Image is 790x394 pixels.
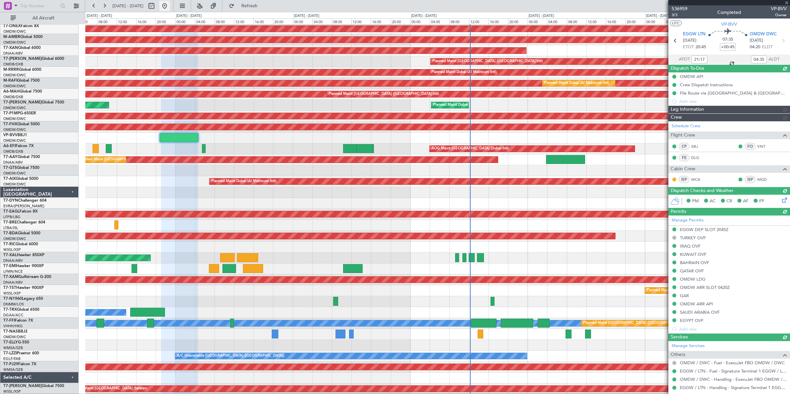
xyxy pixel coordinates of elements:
[3,225,18,230] a: LTBA/ISL
[195,18,215,24] div: 04:00
[156,18,175,24] div: 20:00
[3,210,20,214] span: T7-EAGL
[625,18,645,24] div: 20:00
[3,199,18,203] span: T7-DYN
[3,340,18,344] span: T7-ELLY
[3,171,26,176] a: OMDW/DWC
[69,384,147,394] div: Planned Maint [GEOGRAPHIC_DATA] (Seletar)
[3,149,23,154] a: OMDB/DXB
[3,24,21,28] span: T7-ONEX
[3,253,44,257] a: T7-XALHawker 850XP
[672,12,688,18] span: 3/3
[528,18,547,24] div: 00:00
[3,280,23,285] a: DNAA/ABV
[371,18,390,24] div: 16:00
[3,362,36,366] a: T7-PJ29Falcon 7X
[3,356,20,361] a: EGLF/FAB
[3,335,26,339] a: OMDW/DWC
[3,95,23,99] a: OMDB/DXB
[234,18,254,24] div: 12:00
[3,138,26,143] a: OMDW/DWC
[430,18,449,24] div: 04:00
[97,18,117,24] div: 08:00
[3,40,26,45] a: OMDW/DWC
[683,31,705,38] span: EGGW LTN
[717,9,741,16] div: Completed
[3,73,26,78] a: OMDW/DWC
[3,340,29,344] a: T7-ELLYG-550
[3,384,64,388] a: T7-[PERSON_NAME]Global 7500
[3,166,17,170] span: T7-GTS
[489,18,508,24] div: 16:00
[3,155,40,159] a: T7-AAYGlobal 7500
[3,297,22,301] span: T7-N1960
[3,264,44,268] a: T7-EMIHawker 900XP
[723,36,733,43] span: 07:35
[3,105,26,110] a: OMDW/DWC
[17,16,70,20] span: All Aircraft
[3,122,17,126] span: T7-FHX
[670,20,682,26] button: UTC
[750,37,763,44] span: [DATE]
[3,111,20,115] span: T7-P1MP
[3,133,18,137] span: VP-BVV
[211,177,276,186] div: Planned Maint Dubai (Al Maktoum Intl)
[3,100,42,104] span: T7-[PERSON_NAME]
[3,264,16,268] span: T7-EMI
[3,275,51,279] a: T7-XAMGulfstream G-200
[3,62,23,67] a: OMDB/DXB
[3,242,16,246] span: T7-RIC
[547,18,567,24] div: 04:00
[3,220,17,224] span: T7-BRE
[771,5,787,12] span: VP-BVV
[606,18,625,24] div: 16:00
[529,13,554,19] div: [DATE] - [DATE]
[665,18,684,24] div: 04:00
[3,24,39,28] a: T7-ONEXFalcon 8X
[3,389,21,394] a: WSSL/XSP
[3,215,20,219] a: LFPB/LBG
[750,44,760,51] span: 04:20
[3,204,44,209] a: EVRA/[PERSON_NAME]
[3,308,17,312] span: T7-TRX
[695,44,706,51] span: 20:45
[7,13,72,23] button: All Aircraft
[433,100,498,110] div: Planned Maint Dubai (Al Maktoum Intl)
[3,90,42,94] a: A6-MAHGlobal 7500
[3,253,17,257] span: T7-XAL
[3,177,16,181] span: T7-AIX
[3,242,38,246] a: T7-RICGlobal 6000
[411,13,437,19] div: [DATE] - [DATE]
[583,318,687,328] div: Planned Maint [GEOGRAPHIC_DATA] ([GEOGRAPHIC_DATA])
[3,362,18,366] span: T7-PJ29
[3,57,42,61] span: T7-[PERSON_NAME]
[431,67,496,77] div: Planned Maint Dubai (Al Maktoum Intl)
[3,258,23,263] a: DNAA/ABV
[3,79,17,83] span: M-RAFI
[3,51,23,56] a: DNAA/ABV
[3,247,21,252] a: WSSL/XSP
[3,29,26,34] a: OMDW/DWC
[254,18,273,24] div: 16:00
[679,56,690,63] span: ATOT
[176,13,202,19] div: [DATE] - [DATE]
[112,3,143,9] span: [DATE] - [DATE]
[351,18,371,24] div: 12:00
[3,297,43,301] a: T7-N1960Legacy 650
[646,13,671,19] div: [DATE] - [DATE]
[329,89,439,99] div: Planned Maint [GEOGRAPHIC_DATA] ([GEOGRAPHIC_DATA] Intl)
[20,1,58,11] input: Trip Number
[3,84,26,89] a: OMDW/DWC
[3,330,18,334] span: T7-NAS
[431,144,509,154] div: AOG Maint [GEOGRAPHIC_DATA] (Dubai Intl)
[3,160,23,165] a: DNAA/ABV
[3,68,19,72] span: M-RRRR
[432,57,543,66] div: Planned Maint [GEOGRAPHIC_DATA] ([GEOGRAPHIC_DATA] Intl)
[3,122,40,126] a: T7-FHXGlobal 5000
[3,166,39,170] a: T7-GTSGlobal 7500
[3,275,19,279] span: T7-XAM
[3,127,26,132] a: OMDW/DWC
[3,35,20,39] span: M-AMBR
[3,291,21,296] a: WSSL/XSP
[672,5,688,12] span: 536959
